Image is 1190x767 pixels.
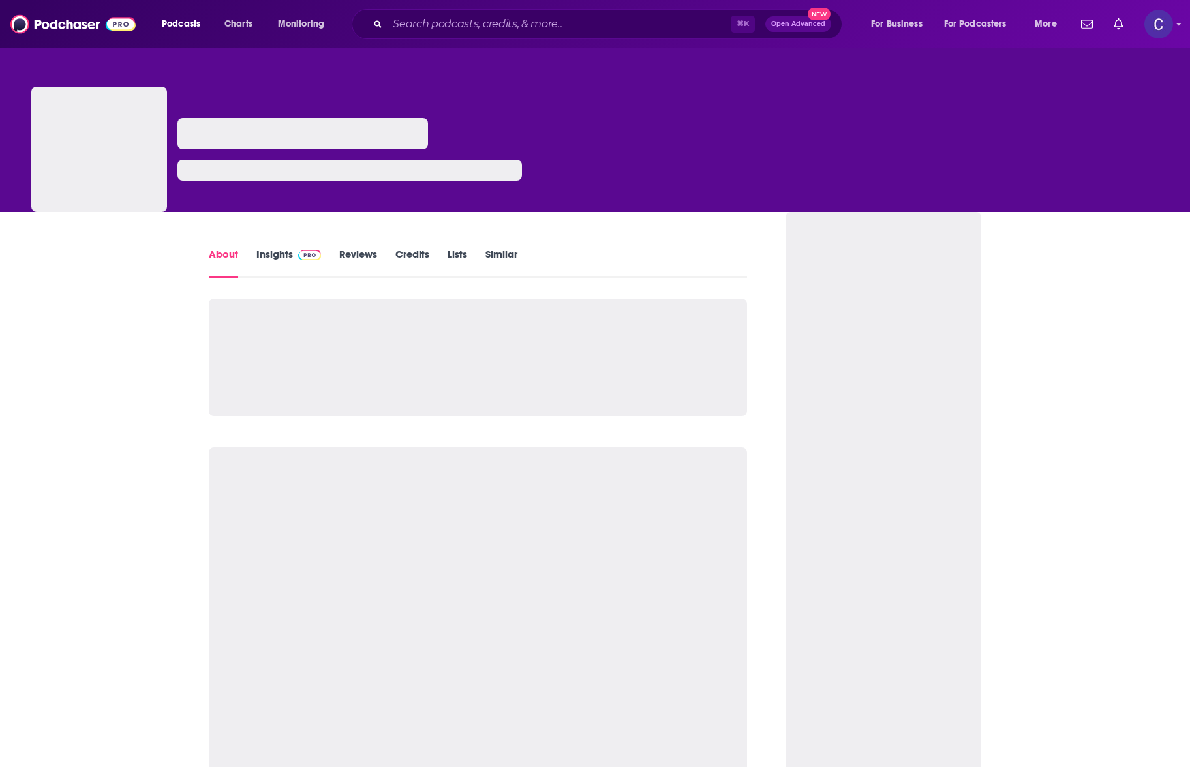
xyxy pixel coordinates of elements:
a: About [209,248,238,278]
button: Show profile menu [1144,10,1173,38]
button: Open AdvancedNew [765,16,831,32]
input: Search podcasts, credits, & more... [388,14,731,35]
img: User Profile [1144,10,1173,38]
span: For Podcasters [944,15,1007,33]
a: Lists [448,248,467,278]
div: Search podcasts, credits, & more... [364,9,855,39]
a: InsightsPodchaser Pro [256,248,321,278]
a: Show notifications dropdown [1108,13,1129,35]
button: open menu [269,14,341,35]
span: Charts [224,15,252,33]
span: Monitoring [278,15,324,33]
a: Charts [216,14,260,35]
button: open menu [862,14,939,35]
a: Credits [395,248,429,278]
span: For Business [871,15,923,33]
a: Reviews [339,248,377,278]
button: open menu [1026,14,1073,35]
button: open menu [153,14,217,35]
button: open menu [936,14,1026,35]
span: Podcasts [162,15,200,33]
span: Open Advanced [771,21,825,27]
span: New [808,8,831,20]
a: Show notifications dropdown [1076,13,1098,35]
span: Logged in as publicityxxtina [1144,10,1173,38]
img: Podchaser - Follow, Share and Rate Podcasts [10,12,136,37]
span: ⌘ K [731,16,755,33]
span: More [1035,15,1057,33]
img: Podchaser Pro [298,250,321,260]
a: Similar [485,248,517,278]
